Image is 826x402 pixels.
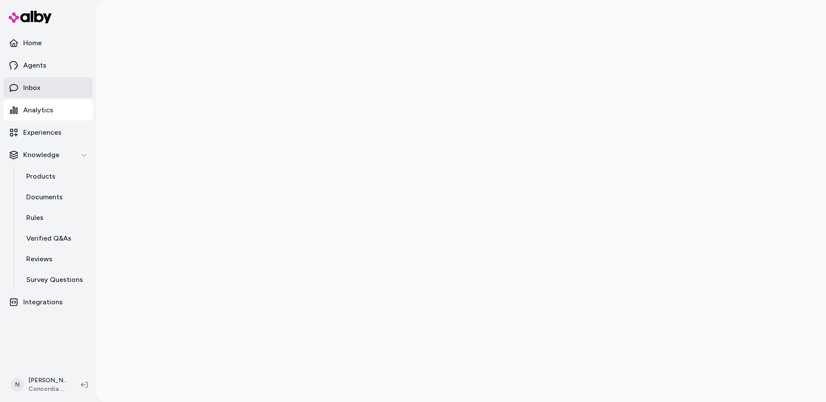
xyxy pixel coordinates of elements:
[18,187,93,207] a: Documents
[26,233,71,244] p: Verified Q&As
[23,83,40,93] p: Inbox
[26,275,83,285] p: Survey Questions
[26,171,55,182] p: Products
[26,254,52,264] p: Reviews
[23,297,63,307] p: Integrations
[3,122,93,143] a: Experiences
[5,371,74,399] button: N[PERSON_NAME]Concordia Supply
[26,192,63,202] p: Documents
[9,11,52,23] img: alby Logo
[18,207,93,228] a: Rules
[3,55,93,76] a: Agents
[23,60,46,71] p: Agents
[10,378,24,392] span: N
[23,127,62,138] p: Experiences
[3,77,93,98] a: Inbox
[3,145,93,165] button: Knowledge
[18,269,93,290] a: Survey Questions
[3,33,93,53] a: Home
[28,376,67,385] p: [PERSON_NAME]
[18,228,93,249] a: Verified Q&As
[18,249,93,269] a: Reviews
[18,166,93,187] a: Products
[23,150,59,160] p: Knowledge
[23,105,53,115] p: Analytics
[23,38,42,48] p: Home
[28,385,67,393] span: Concordia Supply
[26,213,43,223] p: Rules
[3,292,93,312] a: Integrations
[3,100,93,121] a: Analytics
